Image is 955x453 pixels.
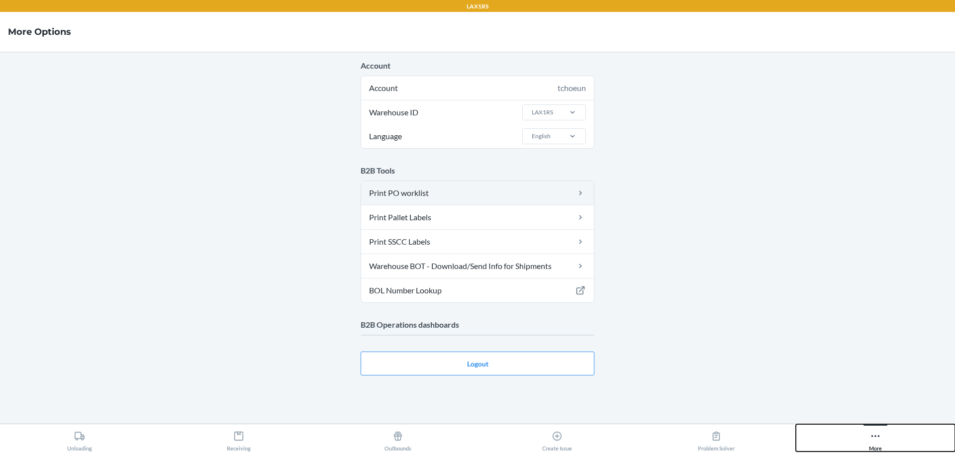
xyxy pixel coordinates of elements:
[368,124,403,148] span: Language
[467,2,488,11] p: LAX1RS
[361,60,594,72] p: Account
[531,108,532,117] input: Warehouse IDLAX1RS
[361,181,594,205] a: Print PO worklist
[8,25,71,38] h4: More Options
[159,424,318,452] button: Receiving
[384,427,411,452] div: Outbounds
[637,424,796,452] button: Problem Solver
[477,424,637,452] button: Create Issue
[361,205,594,229] a: Print Pallet Labels
[318,424,477,452] button: Outbounds
[869,427,882,452] div: More
[67,427,92,452] div: Unloading
[361,76,594,100] div: Account
[558,82,586,94] div: tchoeun
[698,427,735,452] div: Problem Solver
[361,230,594,254] a: Print SSCC Labels
[796,424,955,452] button: More
[361,165,594,177] p: B2B Tools
[361,278,594,302] a: BOL Number Lookup
[542,427,572,452] div: Create Issue
[532,132,551,141] div: English
[361,254,594,278] a: Warehouse BOT - Download/Send Info for Shipments
[227,427,251,452] div: Receiving
[532,108,553,117] div: LAX1RS
[368,100,420,124] span: Warehouse ID
[531,132,532,141] input: LanguageEnglish
[361,352,594,375] button: Logout
[361,319,594,331] p: B2B Operations dashboards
